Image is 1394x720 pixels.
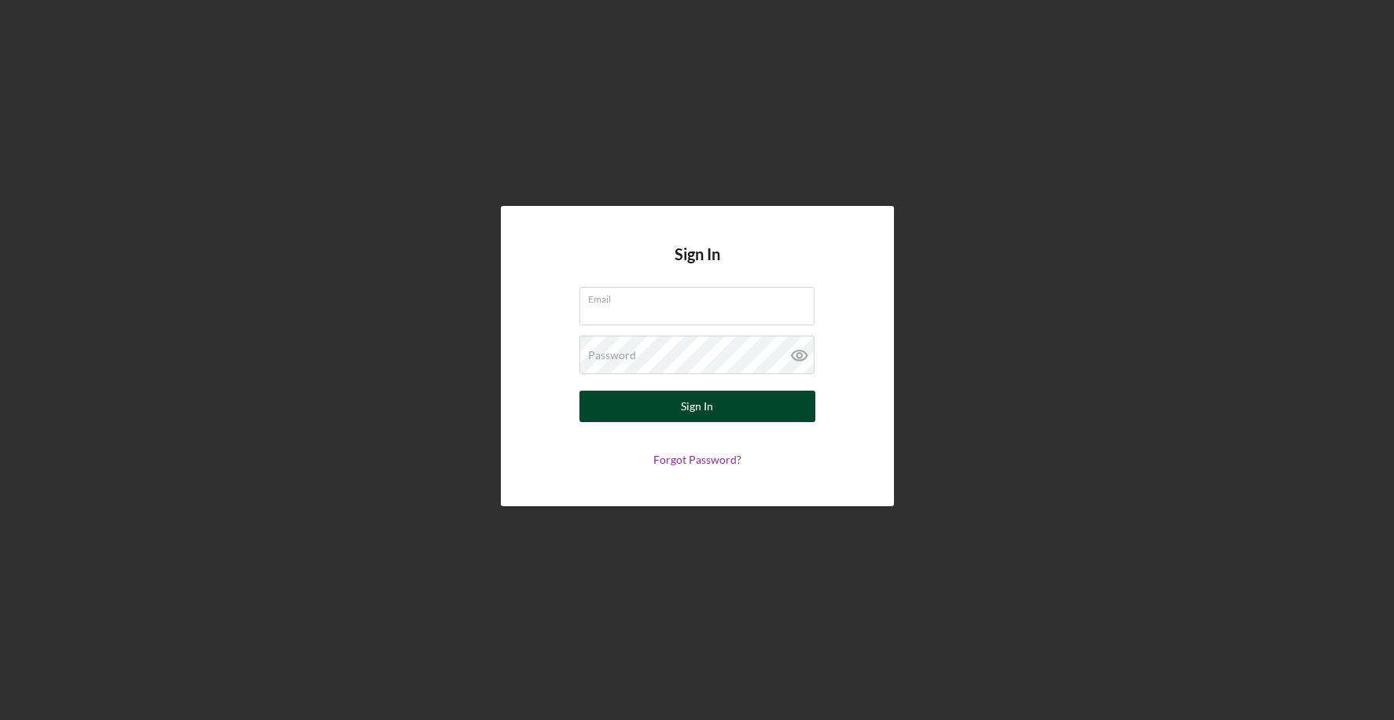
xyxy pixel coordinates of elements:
label: Password [588,349,636,362]
button: Sign In [579,391,815,422]
div: Sign In [681,391,713,422]
a: Forgot Password? [653,453,741,466]
h4: Sign In [675,245,720,287]
label: Email [588,288,815,305]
